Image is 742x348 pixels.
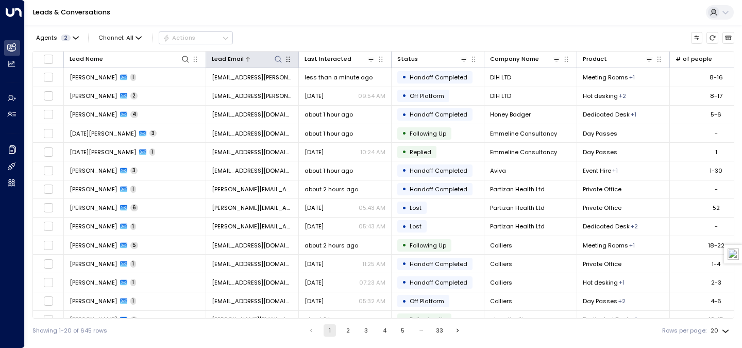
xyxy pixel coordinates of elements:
span: about 2 hours ago [305,241,358,250]
span: Handoff Completed [410,167,467,175]
span: emmeline.consultancy@gmail.com [212,148,293,156]
span: Following Up [410,241,446,250]
span: Private Office [583,204,621,212]
span: John Doe [70,241,117,250]
button: Customize [691,32,703,44]
span: Aviva [490,167,506,175]
span: Off Platform [410,92,444,100]
span: Channel: [95,32,145,43]
p: 05:43 AM [359,222,385,230]
span: Day Passes [583,129,617,138]
span: 1 [149,148,155,156]
span: Handoff Completed [410,73,467,81]
span: DIH LTD [490,73,511,81]
span: Colliers [490,241,512,250]
span: Handoff Completed [410,185,467,193]
div: 8-17 [710,92,722,100]
p: 09:54 AM [358,92,385,100]
div: … [415,324,427,337]
span: bob@officefreedom.com [212,204,293,212]
button: page 1 [324,324,336,337]
button: Go to page 33 [433,324,446,337]
span: about 1 hour ago [305,167,353,175]
div: 8-16 [710,73,723,81]
span: Sep 29, 2025 [305,148,324,156]
label: Rows per page: [662,326,706,335]
span: Meeting Rooms [583,241,628,250]
span: 3 [130,317,138,324]
span: Aug 29, 2025 [305,278,324,287]
span: benn coley [70,185,117,193]
div: Company Name [490,54,561,64]
span: John Doe [70,278,117,287]
span: Handoff Completed [410,260,467,268]
div: • [402,126,407,140]
span: jade.wooltorton@aviva.com [212,167,293,175]
span: Emmeline Consultancy [490,129,557,138]
span: 1 [130,186,136,193]
span: emmeline.consultancy@gmail.com [212,129,293,138]
div: • [402,145,407,159]
button: Archived Leads [722,32,734,44]
span: Daniel Reid [70,73,117,81]
span: Toggle select row [43,203,54,213]
span: Colliers [490,278,512,287]
span: Toggle select row [43,165,54,176]
div: Lead Email [212,54,244,64]
span: less than a minute ago [305,73,373,81]
span: dr@compton.london [212,73,293,81]
span: Aug 21, 2025 [305,297,324,305]
span: Following Up [410,316,446,324]
span: Emmeline Consultancy [490,148,557,156]
div: Private Office [619,278,625,287]
button: Agents2 [32,32,81,43]
p: 07:23 AM [359,278,385,287]
span: Sep 02, 2025 [305,260,324,268]
span: kalima.salam@colliers.com [212,241,293,250]
span: John Doe [70,260,117,268]
span: Jade Wooltorton [70,167,117,175]
div: 2-3 [711,278,721,287]
div: # of people [676,54,712,64]
span: Day Passes [583,148,617,156]
div: Private Office [629,241,635,250]
div: 4-6 [711,297,721,305]
button: Go to page 5 [397,324,409,337]
span: 1 [130,297,136,305]
span: Toggle select row [43,147,54,157]
span: andrew.mccallum@gryphonpropertypartners.com [212,316,293,324]
span: Colliers [490,260,512,268]
span: Daniel Reid [70,92,117,100]
div: • [402,201,407,215]
div: Hot desking [631,110,636,119]
span: kalima.salam@colliers.com [212,260,293,268]
span: 3 [149,130,157,137]
span: Off Platform [410,297,444,305]
button: Go to page 4 [378,324,391,337]
button: Go to page 2 [342,324,354,337]
div: Private Office [629,73,635,81]
button: Go to page 3 [360,324,373,337]
div: • [402,108,407,122]
span: Lucia Tanner [70,129,136,138]
span: Toggle select row [43,277,54,288]
span: Sep 08, 2025 [305,222,324,230]
span: Dedicated Desk [583,222,630,230]
div: 20 [711,324,731,337]
div: Last Interacted [305,54,376,64]
div: Lead Email [212,54,283,64]
span: Lost [410,204,421,212]
p: 05:43 AM [359,204,385,212]
span: about 1 hour ago [305,110,353,119]
span: 1 [130,279,136,286]
span: Aug 26, 2025 [305,92,324,100]
div: • [402,275,407,289]
span: DIH LTD [490,92,511,100]
span: Hot desking [583,278,618,287]
div: Company Name [490,54,539,64]
div: 10-15 [709,316,723,324]
nav: pagination navigation [305,324,465,337]
span: Toggle select row [43,184,54,194]
span: kalima.salam@colliers.com [212,297,293,305]
span: Toggle select all [43,54,54,64]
